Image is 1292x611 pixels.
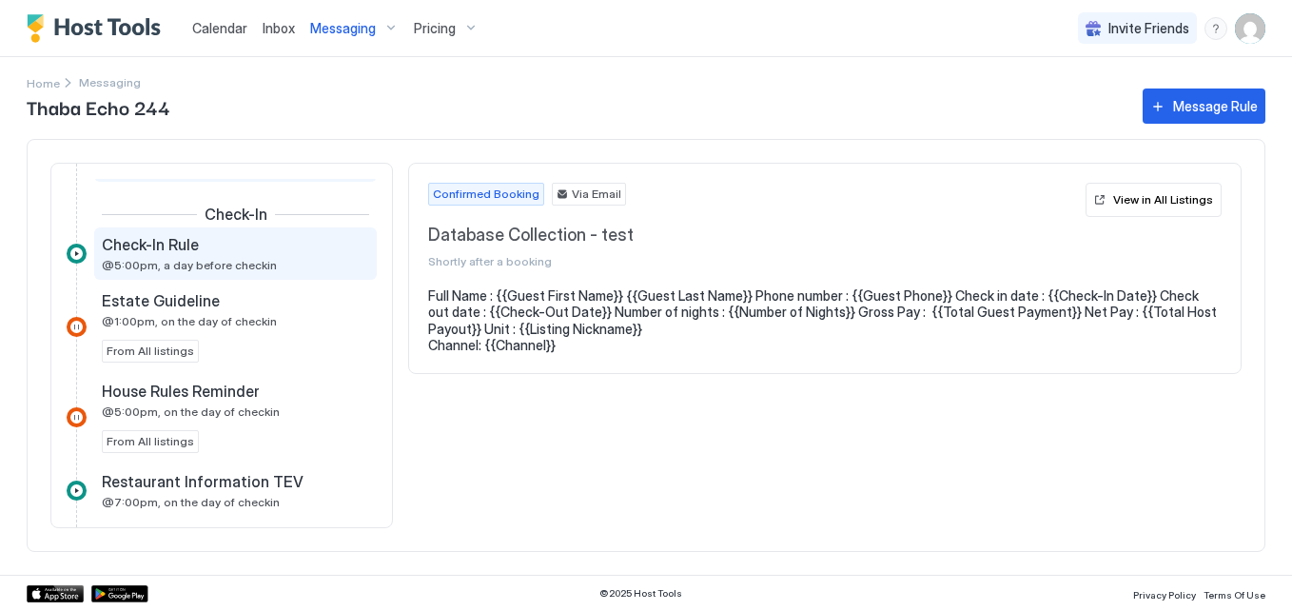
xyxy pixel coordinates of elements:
span: Check-In Rule [102,235,199,254]
span: @5:00pm, a day before checkin [102,258,277,272]
div: Message Rule [1173,96,1258,116]
div: View in All Listings [1113,191,1213,208]
span: Check-In [205,205,267,224]
span: Calendar [192,20,247,36]
a: Host Tools Logo [27,14,169,43]
span: Messaging [310,20,376,37]
span: @5:00pm, on the day of checkin [102,404,280,419]
span: Confirmed Booking [433,186,539,203]
span: © 2025 Host Tools [599,587,682,600]
a: Home [27,72,60,92]
span: Privacy Policy [1133,589,1196,601]
span: Pricing [414,20,456,37]
span: From All listings [107,433,194,450]
span: Restaurant Information TEV [102,472,303,491]
pre: Full Name : {{Guest First Name}} {{Guest Last Name}} Phone number : {{Guest Phone}} Check in date... [428,287,1222,354]
div: Breadcrumb [27,72,60,92]
span: Breadcrumb [79,75,141,89]
span: Shortly after a booking [428,254,1078,268]
span: Thaba Echo 244 [27,92,1124,121]
a: Calendar [192,18,247,38]
button: View in All Listings [1086,183,1222,217]
div: menu [1204,17,1227,40]
span: Via Email [572,186,621,203]
span: From All listings [107,343,194,360]
span: Inbox [263,20,295,36]
a: App Store [27,585,84,602]
span: Invite Friends [1108,20,1189,37]
div: User profile [1235,13,1265,44]
a: Inbox [263,18,295,38]
span: @1:00pm, on the day of checkin [102,314,277,328]
a: Privacy Policy [1133,583,1196,603]
span: Database Collection - test [428,225,1078,246]
span: Estate Guideline [102,291,220,310]
a: Terms Of Use [1204,583,1265,603]
a: Google Play Store [91,585,148,602]
span: Home [27,76,60,90]
button: Message Rule [1143,89,1265,124]
span: @7:00pm, on the day of checkin [102,495,280,509]
span: Terms Of Use [1204,589,1265,601]
span: House Rules Reminder [102,382,260,401]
